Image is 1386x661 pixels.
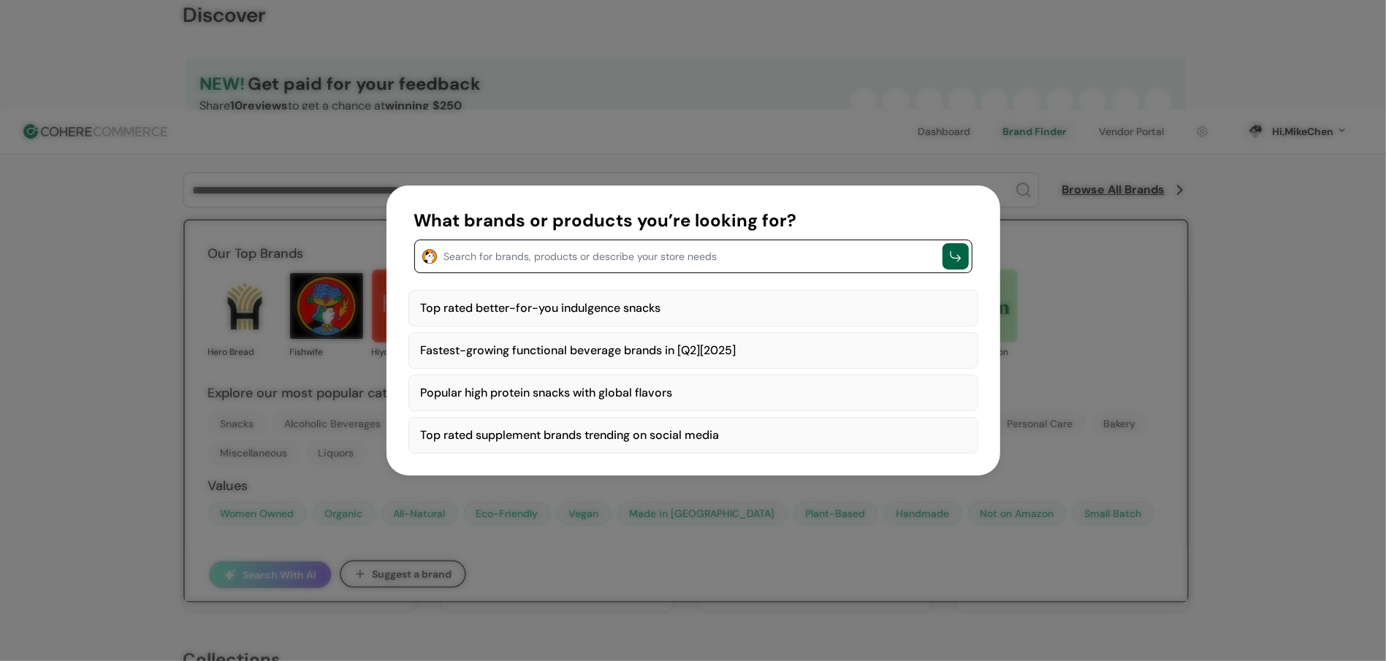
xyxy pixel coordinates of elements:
div: Popular high protein snacks with global flavors [408,375,978,411]
button: What brands or products you’re looking for?Search for brands, products or describe your store needs [414,207,972,273]
div: Top rated better-for-you indulgence snacks [408,290,978,326]
div: Fastest-growing functional beverage brands in [Q2][2025] [408,332,978,369]
div: What brands or products you’re looking for? [414,207,972,234]
div: Top rated supplement brands trending on social media [408,417,978,454]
